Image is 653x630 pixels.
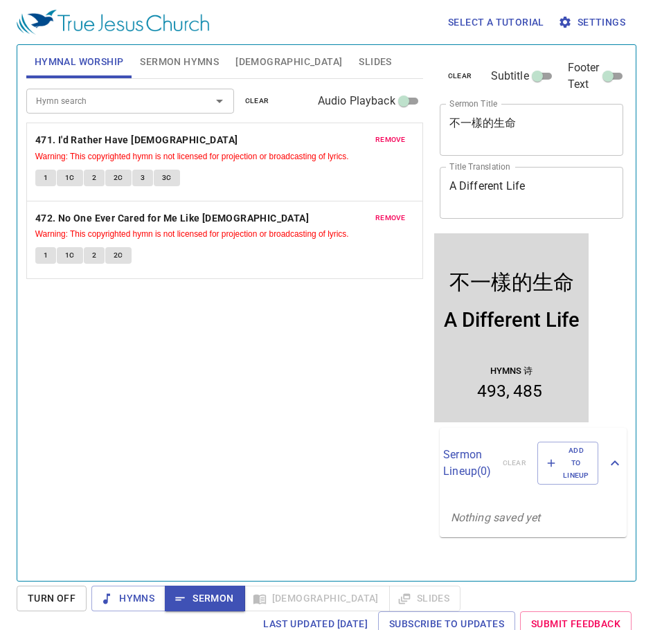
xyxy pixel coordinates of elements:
[537,442,598,485] button: Add to Lineup
[92,172,96,184] span: 2
[440,68,481,84] button: clear
[65,172,75,184] span: 1C
[448,70,472,82] span: clear
[235,53,342,71] span: [DEMOGRAPHIC_DATA]
[17,586,87,611] button: Turn Off
[176,590,233,607] span: Sermon
[35,132,240,149] button: 471. I'd Rather Have [DEMOGRAPHIC_DATA]
[35,247,56,264] button: 1
[28,590,75,607] span: Turn Off
[105,170,132,186] button: 2C
[449,116,614,143] textarea: 不一樣的生命
[92,249,96,262] span: 2
[434,233,589,422] iframe: from-child
[165,586,244,611] button: Sermon
[375,134,406,146] span: remove
[367,132,414,148] button: remove
[448,14,544,31] span: Select a tutorial
[210,91,229,111] button: Open
[105,247,132,264] button: 2C
[568,60,600,93] span: Footer Text
[44,172,48,184] span: 1
[141,172,145,184] span: 3
[140,53,219,71] span: Sermon Hymns
[132,170,153,186] button: 3
[35,229,349,239] small: Warning: This copyrighted hymn is not licensed for projection or broadcasting of lyrics.
[114,249,123,262] span: 2C
[449,179,614,206] textarea: A Different Life
[237,93,278,109] button: clear
[84,247,105,264] button: 2
[35,132,238,149] b: 471. I'd Rather Have [DEMOGRAPHIC_DATA]
[102,590,154,607] span: Hymns
[91,586,166,611] button: Hymns
[35,170,56,186] button: 1
[443,447,491,480] p: Sermon Lineup ( 0 )
[318,93,395,109] span: Audio Playback
[35,210,312,227] button: 472. No One Ever Cared for Me Like [DEMOGRAPHIC_DATA]
[35,53,124,71] span: Hymnal Worship
[245,95,269,107] span: clear
[57,247,83,264] button: 1C
[359,53,391,71] span: Slides
[35,152,349,161] small: Warning: This copyrighted hymn is not licensed for projection or broadcasting of lyrics.
[491,68,529,84] span: Subtitle
[84,170,105,186] button: 2
[57,170,83,186] button: 1C
[65,249,75,262] span: 1C
[17,10,209,35] img: True Jesus Church
[546,444,589,483] span: Add to Lineup
[440,428,627,499] div: Sermon Lineup(0)clearAdd to Lineup
[375,212,406,224] span: remove
[44,249,48,262] span: 1
[561,14,625,31] span: Settings
[114,172,123,184] span: 2C
[555,10,631,35] button: Settings
[367,210,414,226] button: remove
[442,10,550,35] button: Select a tutorial
[162,172,172,184] span: 3C
[451,511,541,524] i: Nothing saved yet
[35,210,309,227] b: 472. No One Ever Cared for Me Like [DEMOGRAPHIC_DATA]
[154,170,180,186] button: 3C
